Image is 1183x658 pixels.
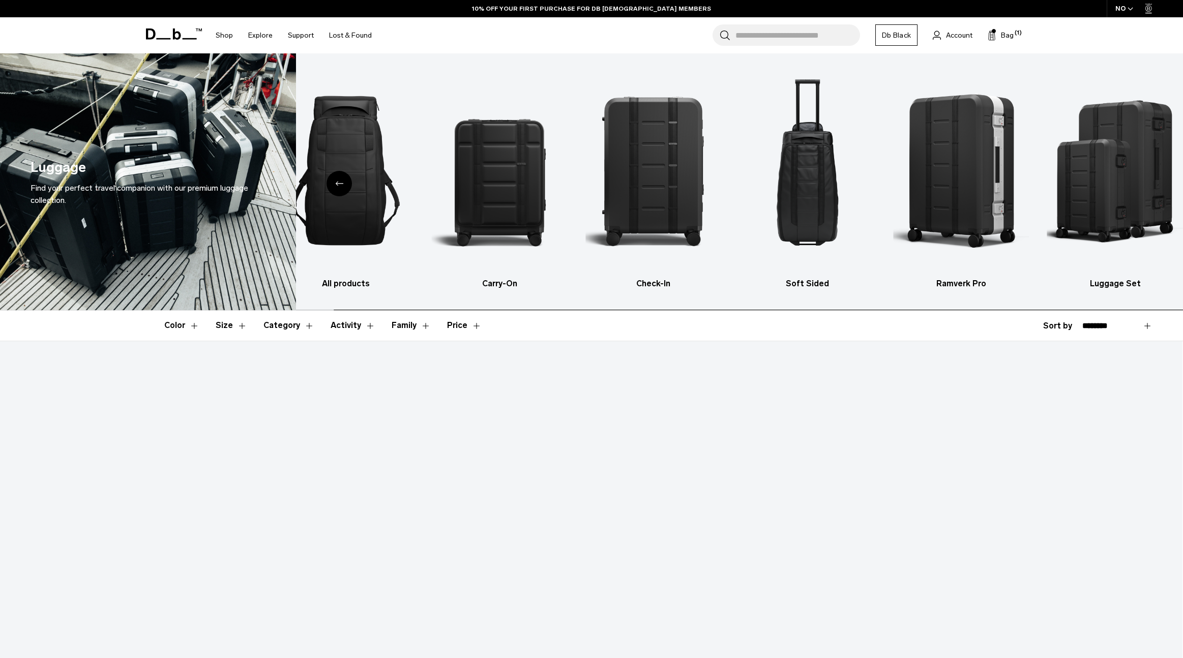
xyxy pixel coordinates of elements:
li: 2 / 6 [431,69,568,290]
img: Db [278,69,414,273]
span: Find your perfect travel companion with our premium luggage collection. [31,183,248,205]
button: Toggle Filter [331,311,375,340]
a: Support [288,17,314,53]
h1: Luggage [31,157,86,178]
h3: Check-In [585,278,722,290]
img: Db [893,69,1029,273]
img: Db [740,69,876,273]
a: Db Black [875,24,918,46]
span: Bag [1001,30,1014,41]
span: (1) [1015,29,1022,38]
div: Previous slide [327,171,352,196]
li: 5 / 6 [893,69,1029,290]
button: Bag (1) [988,29,1014,41]
a: Db All products [278,69,414,290]
a: Db Soft Sided [740,69,876,290]
h3: All products [278,278,414,290]
button: Toggle Filter [392,311,431,340]
nav: Main Navigation [208,17,379,53]
img: Db [585,69,722,273]
span: Account [946,30,972,41]
a: Lost & Found [329,17,372,53]
a: Db Carry-On [431,69,568,290]
a: Explore [248,17,273,53]
a: Db Ramverk Pro [893,69,1029,290]
a: Shop [216,17,233,53]
li: 4 / 6 [740,69,876,290]
h3: Soft Sided [740,278,876,290]
a: Db Check-In [585,69,722,290]
a: 10% OFF YOUR FIRST PURCHASE FOR DB [DEMOGRAPHIC_DATA] MEMBERS [472,4,711,13]
img: Db [431,69,568,273]
a: Account [933,29,972,41]
h3: Ramverk Pro [893,278,1029,290]
button: Toggle Filter [164,311,199,340]
li: 3 / 6 [585,69,722,290]
button: Toggle Filter [263,311,314,340]
h3: Carry-On [431,278,568,290]
button: Toggle Filter [216,311,247,340]
button: Toggle Price [447,311,482,340]
li: 1 / 6 [278,69,414,290]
